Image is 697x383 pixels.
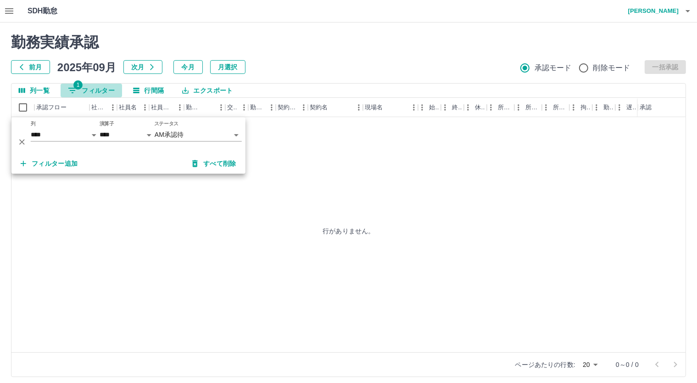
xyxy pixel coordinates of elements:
[89,98,117,117] div: 社員番号
[201,101,214,114] button: ソート
[117,98,149,117] div: 社員名
[151,98,173,117] div: 社員区分
[603,98,613,117] div: 勤務
[278,98,297,117] div: 契約コード
[640,98,652,117] div: 承認
[363,98,418,117] div: 現場名
[352,101,366,114] button: メニュー
[155,128,242,141] div: AM承認待
[407,101,421,114] button: メニュー
[126,84,171,97] button: 行間隔
[542,98,569,117] div: 所定休憩
[11,60,50,74] button: 前月
[250,98,265,117] div: 勤務区分
[149,98,184,117] div: 社員区分
[138,101,152,114] button: メニュー
[515,360,575,369] p: ページあたりの行数:
[173,101,187,114] button: メニュー
[535,62,572,73] span: 承認モード
[429,98,439,117] div: 始業
[310,98,328,117] div: 契約名
[185,155,244,172] button: すべて削除
[418,98,441,117] div: 始業
[11,34,686,51] h2: 勤務実績承認
[225,98,248,117] div: 交通費
[514,98,542,117] div: 所定終業
[123,60,162,74] button: 次月
[106,101,120,114] button: メニュー
[184,98,225,117] div: 勤務日
[34,98,89,117] div: 承認フロー
[173,60,203,74] button: 今月
[276,98,308,117] div: 契約コード
[487,98,514,117] div: 所定開始
[31,120,36,127] label: 列
[119,98,137,117] div: 社員名
[11,84,57,97] button: 列選択
[308,98,363,117] div: 契約名
[626,98,636,117] div: 遅刻等
[210,60,245,74] button: 月選択
[593,62,630,73] span: 削除モード
[498,98,513,117] div: 所定開始
[100,120,114,127] label: 演算子
[616,360,639,369] p: 0～0 / 0
[553,98,568,117] div: 所定休憩
[248,98,276,117] div: 勤務区分
[214,101,228,114] button: メニュー
[525,98,540,117] div: 所定終業
[475,98,485,117] div: 休憩
[452,98,462,117] div: 終業
[579,358,601,372] div: 20
[11,117,245,174] div: フィルター表示
[638,98,686,117] div: 承認
[464,98,487,117] div: 休憩
[441,98,464,117] div: 終業
[365,98,383,117] div: 現場名
[61,84,122,97] button: フィルター表示
[15,135,29,149] button: 削除
[615,98,638,117] div: 遅刻等
[186,98,201,117] div: 勤務日
[175,84,240,97] button: エクスポート
[569,98,592,117] div: 拘束
[154,120,178,127] label: ステータス
[297,101,311,114] button: メニュー
[13,155,85,172] button: フィルター追加
[91,98,106,117] div: 社員番号
[237,101,251,114] button: メニュー
[57,60,116,74] h5: 2025年09月
[73,80,83,90] span: 1
[592,98,615,117] div: 勤務
[580,98,591,117] div: 拘束
[36,98,67,117] div: 承認フロー
[227,98,237,117] div: 交通費
[11,117,686,345] div: 行がありません。
[265,101,279,114] button: メニュー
